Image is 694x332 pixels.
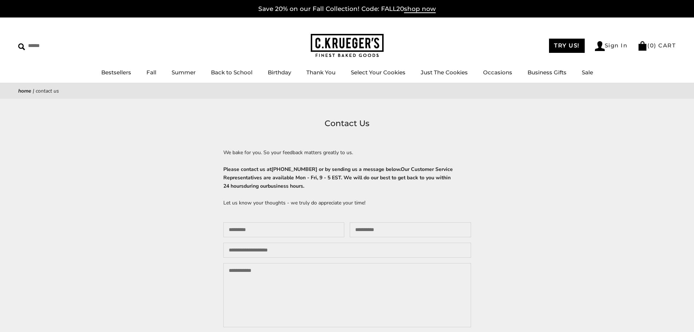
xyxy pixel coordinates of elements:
img: Search [18,43,25,50]
img: Account [595,41,605,51]
span: | [33,87,34,94]
p: Let us know your thoughts - we truly do appreciate your time! [223,199,471,207]
a: Bestsellers [101,69,131,76]
p: We bake for you. So your feedback matters greatly to us. [223,148,471,157]
input: Your phone (optional) [223,243,471,258]
input: Search [18,40,105,51]
span: Contact Us [36,87,59,94]
a: Summer [172,69,196,76]
textarea: Your message [223,263,471,327]
a: Thank You [306,69,336,76]
a: Sale [582,69,593,76]
h1: Contact Us [29,117,665,130]
a: Sign In [595,41,628,51]
span: 0 [650,42,654,49]
nav: breadcrumbs [18,87,676,95]
a: Save 20% on our Fall Collection! Code: FALL20shop now [258,5,436,13]
input: Your email [350,222,471,237]
img: C.KRUEGER'S [311,34,384,58]
a: Select Your Cookies [351,69,405,76]
a: Fall [146,69,156,76]
a: Back to School [211,69,252,76]
strong: Please contact us at [223,166,453,190]
a: Business Gifts [528,69,566,76]
img: Bag [638,41,647,51]
span: [PHONE_NUMBER] or by sending us a message below. [271,166,401,173]
a: Home [18,87,31,94]
a: TRY US! [549,39,585,53]
span: during our [244,183,268,190]
a: (0) CART [638,42,676,49]
a: Just The Cookies [421,69,468,76]
input: Your name [223,222,345,237]
span: Our Customer Service Representatives are available Mon - Fri, 9 - 5 EST. We will do our best to g... [223,166,453,190]
span: shop now [404,5,436,13]
span: business hours. [268,183,304,190]
a: Birthday [268,69,291,76]
a: Occasions [483,69,512,76]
